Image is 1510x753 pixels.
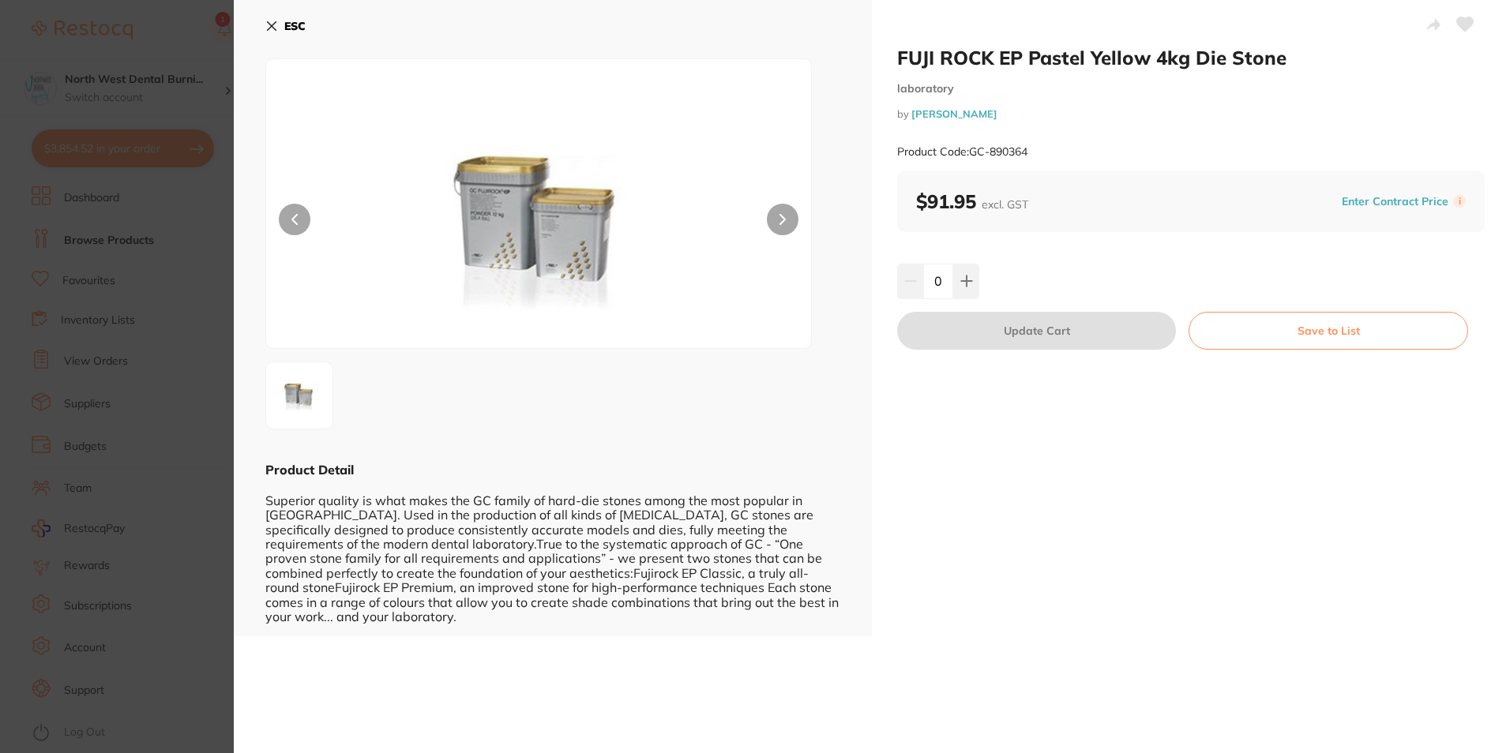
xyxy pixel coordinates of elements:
[897,312,1176,350] button: Update Cart
[271,367,328,424] img: NC5qcGc
[1453,195,1466,208] label: i
[284,19,306,33] b: ESC
[265,13,306,39] button: ESC
[916,189,1028,213] b: $91.95
[897,145,1027,159] small: Product Code: GC-890364
[1337,194,1453,209] button: Enter Contract Price
[897,46,1485,69] h2: FUJI ROCK EP Pastel Yellow 4kg Die Stone
[265,478,840,624] div: Superior quality is what makes the GC family of hard-die stones among the most popular in [GEOGRA...
[1189,312,1468,350] button: Save to List
[375,99,702,348] img: NC5qcGc
[982,197,1028,212] span: excl. GST
[897,82,1485,96] small: laboratory
[265,462,354,478] b: Product Detail
[911,107,997,120] a: [PERSON_NAME]
[897,108,1485,120] small: by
